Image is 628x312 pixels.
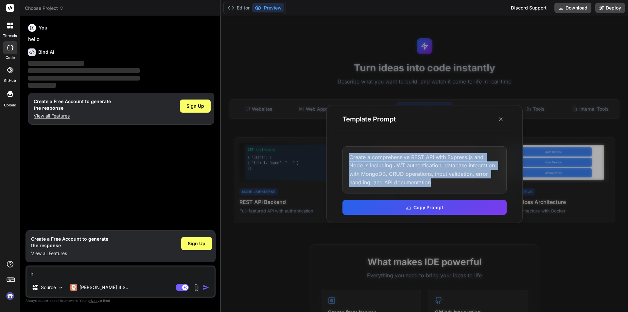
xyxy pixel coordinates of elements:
[31,250,108,257] p: View all Features
[79,284,128,291] p: [PERSON_NAME] 4 S..
[88,299,99,303] span: privacy
[28,68,140,73] span: ‌
[342,200,507,215] button: Copy Prompt
[3,33,17,39] label: threads
[31,236,108,249] h1: Create a Free Account to generate the response
[203,284,209,291] img: icon
[28,76,140,81] span: ‌
[28,36,214,43] p: hello
[225,3,252,12] button: Editor
[507,3,550,13] div: Discord Support
[252,3,284,12] button: Preview
[6,55,15,61] label: code
[34,113,111,119] p: View all Features
[342,115,396,124] h3: Template Prompt
[28,61,84,66] span: ‌
[70,284,77,291] img: Claude 4 Sonnet
[186,103,204,109] span: Sign Up
[26,266,215,278] textarea: hi
[39,25,47,31] h6: You
[26,298,216,304] p: Always double-check its answers. Your in Bind
[38,49,54,55] h6: Bind AI
[34,98,111,111] h1: Create a Free Account to generate the response
[25,5,64,11] span: Choose Project
[4,102,16,108] label: Upload
[28,83,56,88] span: ‌
[4,78,16,83] label: GitHub
[595,3,625,13] button: Deploy
[188,240,205,247] span: Sign Up
[41,284,56,291] p: Source
[342,146,507,193] div: Create a comprehensive REST API with Express.js and Node.js including JWT authentication, databas...
[554,3,591,13] button: Download
[58,285,63,290] img: Pick Models
[193,284,200,291] img: attachment
[5,290,16,302] img: signin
